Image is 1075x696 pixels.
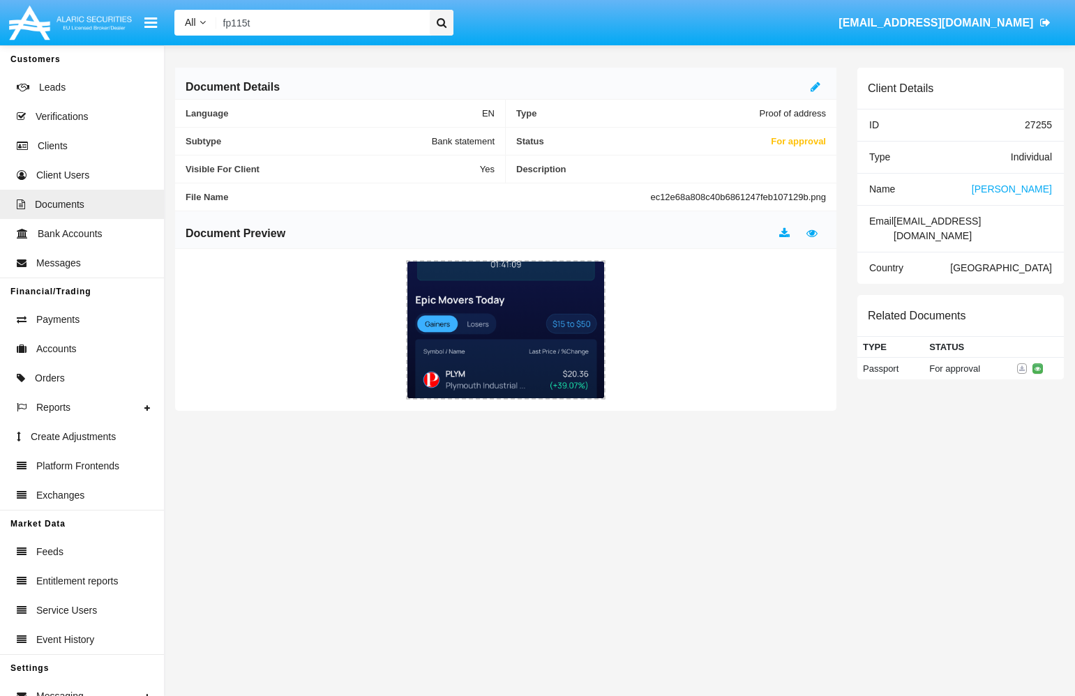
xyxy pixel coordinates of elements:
[516,108,760,119] span: Type
[482,108,495,119] span: EN
[36,400,70,415] span: Reports
[186,226,285,241] h6: Document Preview
[868,309,966,322] h6: Related Documents
[894,215,981,241] span: [EMAIL_ADDRESS][DOMAIN_NAME]
[36,574,119,589] span: Entitlement reports
[36,545,63,559] span: Feeds
[36,312,80,327] span: Payments
[185,17,196,28] span: All
[36,168,89,183] span: Client Users
[36,633,94,647] span: Event History
[186,80,280,95] h6: Document Details
[868,82,933,95] h6: Client Details
[516,136,771,146] span: Status
[924,337,1012,358] th: Status
[35,197,84,212] span: Documents
[857,337,924,358] th: Type
[950,262,1052,273] span: [GEOGRAPHIC_DATA]
[516,164,826,174] span: Description
[7,2,134,43] img: Logo image
[1025,119,1052,130] span: 27255
[36,488,84,503] span: Exchanges
[924,358,1012,380] td: For approval
[36,459,119,474] span: Platform Frontends
[39,80,66,95] span: Leads
[869,151,890,162] span: Type
[650,192,826,202] span: ec12e68a808c40b6861247feb107129b.png
[432,136,495,146] span: Bank statement
[480,164,495,174] span: Yes
[771,136,826,146] span: For approval
[869,215,894,227] span: Email
[832,3,1058,43] a: [EMAIL_ADDRESS][DOMAIN_NAME]
[760,108,826,119] span: Proof of address
[186,164,480,174] span: Visible For Client
[839,17,1033,29] span: [EMAIL_ADDRESS][DOMAIN_NAME]
[36,342,77,356] span: Accounts
[36,256,81,271] span: Messages
[36,603,97,618] span: Service Users
[36,109,88,124] span: Verifications
[38,227,103,241] span: Bank Accounts
[857,358,924,380] td: Passport
[186,108,482,119] span: Language
[216,10,426,36] input: Search
[1011,151,1052,162] span: Individual
[186,192,650,202] span: File Name
[31,430,116,444] span: Create Adjustments
[869,262,903,273] span: Country
[38,139,68,153] span: Clients
[869,183,895,195] span: Name
[972,183,1052,195] span: [PERSON_NAME]
[174,15,216,30] a: All
[186,136,432,146] span: Subtype
[35,371,65,386] span: Orders
[869,119,879,130] span: ID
